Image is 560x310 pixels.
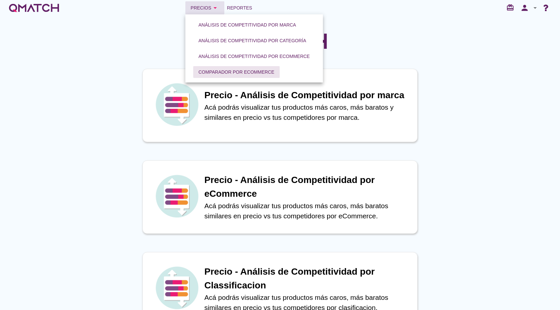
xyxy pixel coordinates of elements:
h1: Precio - Análisis de Competitividad por marca [204,88,411,102]
button: Análisis de competitividad por eCommerce [193,50,315,62]
div: Análisis de competitividad por categoría [198,37,306,44]
a: iconPrecio - Análisis de Competitividad por marcaAcá podrás visualizar tus productos más caros, m... [133,69,427,142]
i: person [518,3,531,12]
a: Análisis de competitividad por eCommerce [191,48,318,64]
button: Análisis de competitividad por categoría [193,35,311,46]
div: Análisis de competitividad por eCommerce [198,53,310,60]
button: Precios [185,1,224,14]
div: Comparador por eCommerce [198,69,274,76]
div: Análisis de competitividad por marca [198,22,296,28]
i: arrow_drop_down [531,4,539,12]
button: Análisis de competitividad por marca [193,19,301,31]
div: Precios [191,4,219,12]
img: icon [154,173,200,219]
a: iconPrecio - Análisis de Competitividad por eCommerceAcá podrás visualizar tus productos más caro... [133,160,427,234]
p: Acá podrás visualizar tus productos más caros, más baratos similares en precio vs tus competidore... [204,201,411,221]
h1: Precio - Análisis de Competitividad por Classificacion [204,265,411,292]
a: Reportes [224,1,255,14]
p: Acá podrás visualizar tus productos más caros, más baratos y similares en precio vs tus competido... [204,102,411,123]
a: white-qmatch-logo [8,1,60,14]
i: redeem [506,4,517,11]
h1: Precio - Análisis de Competitividad por eCommerce [204,173,411,201]
img: icon [154,82,200,127]
a: Análisis de competitividad por marca [191,17,304,33]
i: arrow_drop_down [211,4,219,12]
a: Análisis de competitividad por categoría [191,33,314,48]
span: Reportes [227,4,252,12]
a: Comparador por eCommerce [191,64,282,80]
button: Comparador por eCommerce [193,66,280,78]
